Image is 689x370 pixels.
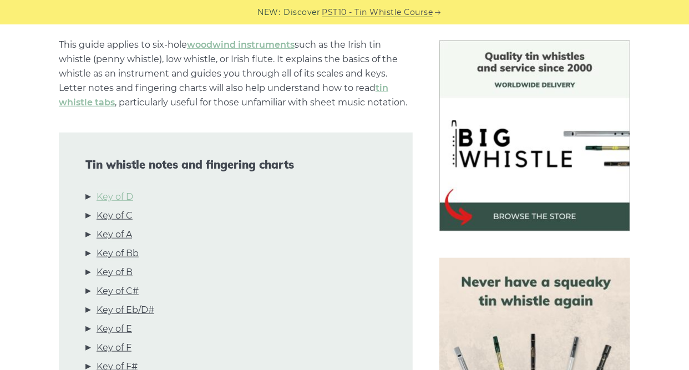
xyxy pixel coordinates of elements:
[284,6,321,19] span: Discover
[97,322,132,336] a: Key of E
[439,40,630,231] img: BigWhistle Tin Whistle Store
[97,284,139,298] a: Key of C#
[59,38,413,110] p: This guide applies to six-hole such as the Irish tin whistle (penny whistle), low whistle, or Iri...
[97,246,139,261] a: Key of Bb
[258,6,281,19] span: NEW:
[97,209,133,223] a: Key of C
[85,158,386,171] span: Tin whistle notes and fingering charts
[97,265,133,280] a: Key of B
[97,190,133,204] a: Key of D
[322,6,433,19] a: PST10 - Tin Whistle Course
[97,303,154,317] a: Key of Eb/D#
[97,227,132,242] a: Key of A
[97,341,131,355] a: Key of F
[187,39,295,50] a: woodwind instruments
